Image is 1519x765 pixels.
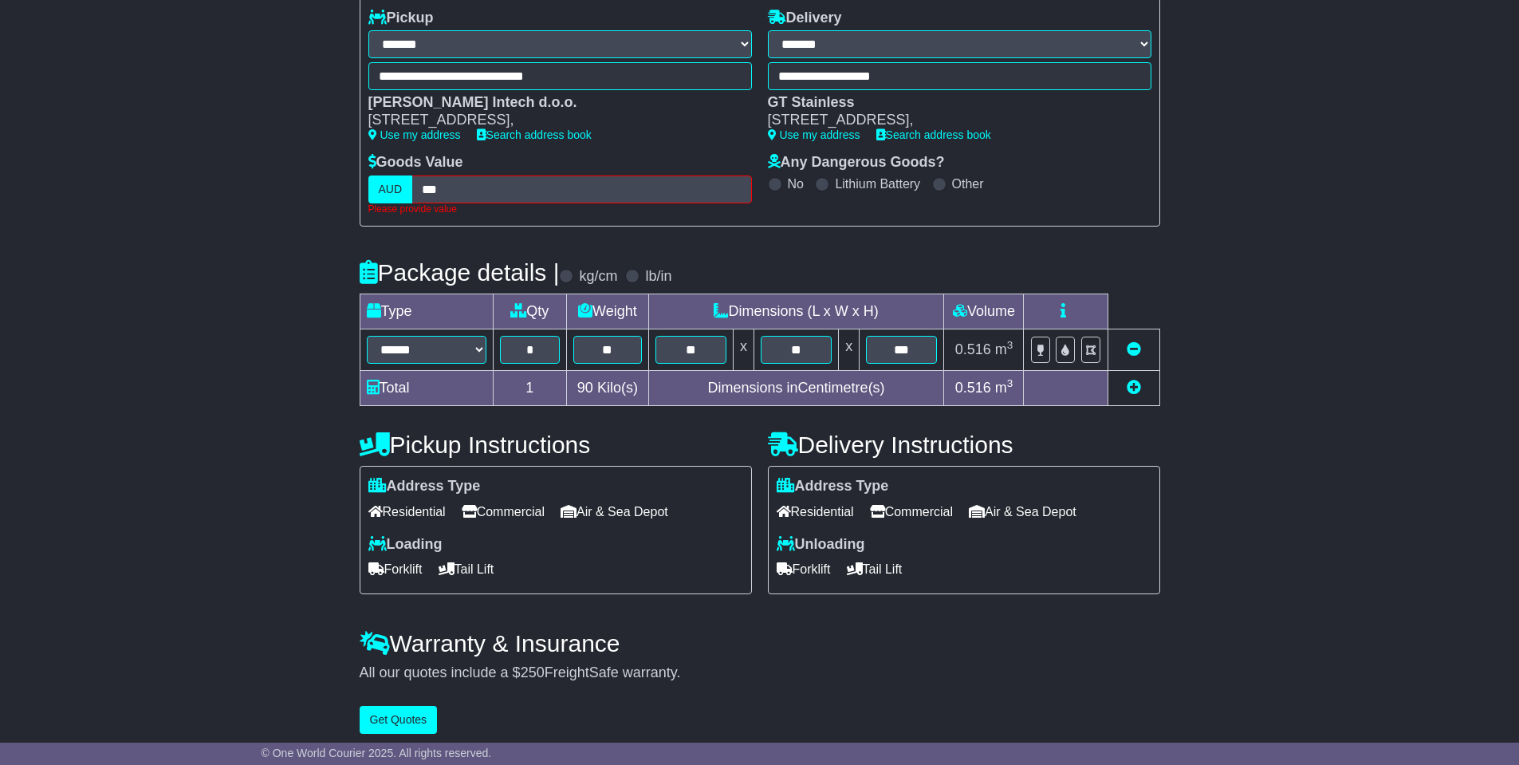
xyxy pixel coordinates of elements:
a: Add new item [1127,380,1141,396]
div: [PERSON_NAME] Intech d.o.o. [368,94,736,112]
span: Air & Sea Depot [561,499,668,524]
label: Unloading [777,536,865,554]
label: AUD [368,175,413,203]
label: Address Type [368,478,481,495]
sup: 3 [1007,377,1013,389]
a: Search address book [876,128,991,141]
label: Other [952,176,984,191]
label: Loading [368,536,443,554]
td: Qty [493,294,567,329]
a: Remove this item [1127,341,1141,357]
td: x [733,329,754,371]
span: Air & Sea Depot [969,499,1076,524]
label: No [788,176,804,191]
span: Forklift [777,557,831,582]
h4: Package details | [360,259,560,286]
span: Residential [368,499,446,524]
span: 90 [577,380,593,396]
button: Get Quotes [360,706,438,734]
div: All our quotes include a $ FreightSafe warranty. [360,664,1160,682]
td: Dimensions (L x W x H) [648,294,944,329]
span: Commercial [870,499,953,524]
td: Dimensions in Centimetre(s) [648,371,944,406]
div: [STREET_ADDRESS], [368,112,736,129]
span: © One World Courier 2025. All rights reserved. [262,747,492,759]
span: m [995,380,1013,396]
span: m [995,341,1013,357]
td: Weight [567,294,649,329]
label: Pickup [368,10,434,27]
h4: Pickup Instructions [360,432,752,458]
span: 0.516 [955,341,991,357]
a: Use my address [768,128,860,141]
td: x [839,329,860,371]
label: Goods Value [368,154,463,172]
label: lb/in [645,268,671,286]
label: Address Type [777,478,889,495]
span: Commercial [462,499,545,524]
span: Residential [777,499,854,524]
a: Use my address [368,128,461,141]
span: Tail Lift [439,557,494,582]
td: Total [360,371,493,406]
div: [STREET_ADDRESS], [768,112,1135,129]
td: Volume [944,294,1024,329]
h4: Warranty & Insurance [360,630,1160,657]
span: Tail Lift [847,557,903,582]
label: Delivery [768,10,842,27]
label: Lithium Battery [835,176,920,191]
span: 250 [521,664,545,680]
td: Kilo(s) [567,371,649,406]
td: Type [360,294,493,329]
td: 1 [493,371,567,406]
label: Any Dangerous Goods? [768,154,945,172]
label: kg/cm [579,268,617,286]
div: GT Stainless [768,94,1135,112]
span: Forklift [368,557,423,582]
sup: 3 [1007,339,1013,351]
h4: Delivery Instructions [768,432,1160,458]
a: Search address book [477,128,592,141]
div: Please provide value [368,203,752,215]
span: 0.516 [955,380,991,396]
